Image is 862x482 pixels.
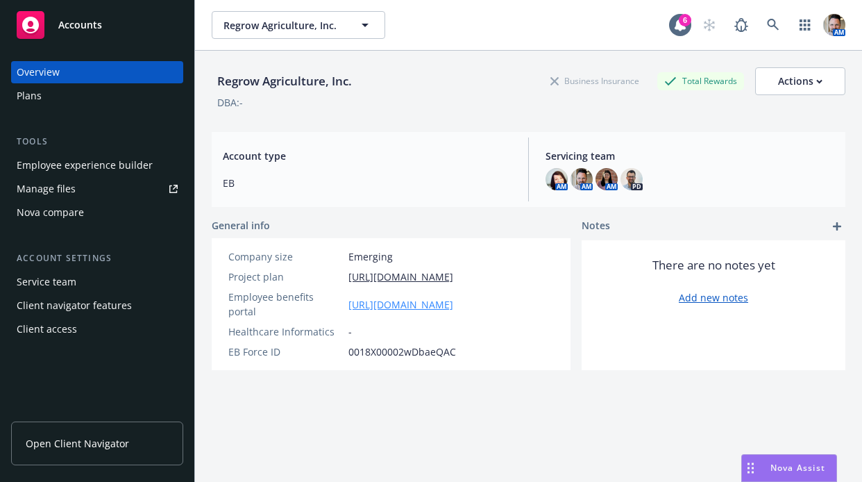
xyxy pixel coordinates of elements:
[223,176,512,190] span: EB
[11,201,183,224] a: Nova compare
[348,324,352,339] span: -
[223,18,344,33] span: Regrow Agriculture, Inc.
[212,72,357,90] div: Regrow Agriculture, Inc.
[791,11,819,39] a: Switch app
[679,290,748,305] a: Add new notes
[228,290,343,319] div: Employee benefits portal
[228,324,343,339] div: Healthcare Informatics
[223,149,512,163] span: Account type
[742,455,759,481] div: Drag to move
[212,218,270,233] span: General info
[17,85,42,107] div: Plans
[755,67,845,95] button: Actions
[11,135,183,149] div: Tools
[228,249,343,264] div: Company size
[348,297,453,312] a: [URL][DOMAIN_NAME]
[679,14,691,26] div: 6
[17,294,132,317] div: Client navigator features
[741,454,837,482] button: Nova Assist
[595,168,618,190] img: photo
[582,218,610,235] span: Notes
[543,72,646,90] div: Business Insurance
[228,269,343,284] div: Project plan
[778,68,822,94] div: Actions
[17,154,153,176] div: Employee experience builder
[58,19,102,31] span: Accounts
[829,218,845,235] a: add
[11,154,183,176] a: Employee experience builder
[11,294,183,317] a: Client navigator features
[228,344,343,359] div: EB Force ID
[657,72,744,90] div: Total Rewards
[348,249,393,264] span: Emerging
[11,61,183,83] a: Overview
[17,201,84,224] div: Nova compare
[11,318,183,340] a: Client access
[546,149,834,163] span: Servicing team
[348,344,456,359] span: 0018X00002wDbaeQAC
[17,61,60,83] div: Overview
[571,168,593,190] img: photo
[26,436,129,451] span: Open Client Navigator
[695,11,723,39] a: Start snowing
[17,318,77,340] div: Client access
[11,6,183,44] a: Accounts
[727,11,755,39] a: Report a Bug
[759,11,787,39] a: Search
[770,462,825,474] span: Nova Assist
[823,14,845,36] img: photo
[546,168,568,190] img: photo
[17,271,76,293] div: Service team
[212,11,385,39] button: Regrow Agriculture, Inc.
[217,95,243,110] div: DBA: -
[11,178,183,200] a: Manage files
[652,257,775,274] span: There are no notes yet
[348,269,453,284] a: [URL][DOMAIN_NAME]
[11,271,183,293] a: Service team
[17,178,76,200] div: Manage files
[620,168,643,190] img: photo
[11,85,183,107] a: Plans
[11,251,183,265] div: Account settings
